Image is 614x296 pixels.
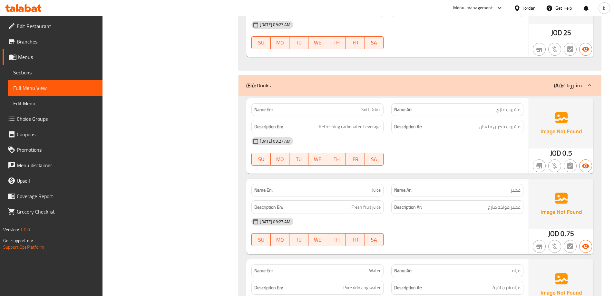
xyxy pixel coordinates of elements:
[3,142,102,158] a: Promotions
[17,22,97,30] span: Edit Restaurant
[254,155,268,164] span: SU
[372,187,381,194] span: Juice
[327,233,346,246] button: TH
[289,153,308,166] button: TU
[254,38,268,47] span: SU
[254,203,283,211] strong: Description En:
[563,26,571,39] span: 25
[271,233,289,246] button: MO
[523,5,536,12] div: Jordan
[361,106,381,113] span: Soft Drink
[17,130,97,138] span: Coupons
[308,153,327,166] button: WE
[512,267,521,274] span: مياه
[8,65,102,80] a: Sections
[327,153,346,166] button: TH
[579,159,592,172] button: Available
[273,235,287,244] span: MO
[257,138,293,144] span: [DATE] 09:27 AM
[254,284,283,292] strong: Description En:
[3,18,102,34] a: Edit Restaurant
[17,38,97,45] span: Branches
[579,43,592,56] button: Available
[330,235,343,244] span: TH
[8,80,102,96] a: Full Menu View
[346,153,365,166] button: FR
[3,49,102,65] a: Menus
[564,240,577,253] button: Not has choices
[330,155,343,164] span: TH
[13,84,97,92] span: Full Menu View
[17,115,97,123] span: Choice Groups
[554,81,582,89] p: مشروبات
[3,188,102,204] a: Coverage Report
[13,69,97,76] span: Sections
[246,81,256,90] b: (En):
[511,187,521,194] span: عصير
[562,147,572,159] span: 0.5
[3,34,102,49] a: Branches
[330,38,343,47] span: TH
[251,153,270,166] button: SU
[496,106,521,113] span: مشروب غازي
[292,38,306,47] span: TU
[551,26,562,39] span: JOD
[394,267,412,274] strong: Name Ar:
[533,159,546,172] button: Not branch specific item
[346,36,365,49] button: FR
[327,36,346,49] button: TH
[367,155,381,164] span: SA
[308,233,327,246] button: WE
[3,225,19,234] span: Version:
[365,36,384,49] button: SA
[271,153,289,166] button: MO
[319,123,381,131] span: Refreshing carbonated beverage
[560,227,574,240] span: 0.75
[254,106,273,113] strong: Name En:
[254,187,273,194] strong: Name En:
[8,96,102,111] a: Edit Menu
[529,98,593,148] img: Ae5nvW7+0k+MAAAAAElFTkSuQmCC
[3,158,102,173] a: Menu disclaimer
[254,123,283,131] strong: Description En:
[3,204,102,219] a: Grocery Checklist
[343,284,381,292] span: Pure drinking water
[365,233,384,246] button: SA
[348,38,362,47] span: FR
[394,284,422,292] strong: Description Ar:
[550,147,561,159] span: JOD
[351,203,381,211] span: Fresh fruit juice
[17,161,97,169] span: Menu disclaimer
[548,240,561,253] button: Purchased item
[3,236,33,245] span: Get support on:
[348,155,362,164] span: FR
[13,100,97,107] span: Edit Menu
[394,203,422,211] strong: Description Ar:
[564,43,577,56] button: Not has choices
[533,43,546,56] button: Not branch specific item
[348,235,362,244] span: FR
[292,155,306,164] span: TU
[17,146,97,154] span: Promotions
[3,111,102,127] a: Choice Groups
[311,235,325,244] span: WE
[554,81,563,90] b: (Ar):
[548,227,559,240] span: JOD
[246,81,271,89] p: Drinks
[292,235,306,244] span: TU
[365,153,384,166] button: SA
[394,123,422,131] strong: Description Ar:
[394,106,412,113] strong: Name Ar:
[273,155,287,164] span: MO
[3,173,102,188] a: Upsell
[257,219,293,225] span: [DATE] 09:27 AM
[289,36,308,49] button: TU
[308,36,327,49] button: WE
[3,127,102,142] a: Coupons
[311,38,325,47] span: WE
[394,187,412,194] strong: Name Ar:
[273,38,287,47] span: MO
[17,208,97,215] span: Grocery Checklist
[271,36,289,49] button: MO
[17,177,97,185] span: Upsell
